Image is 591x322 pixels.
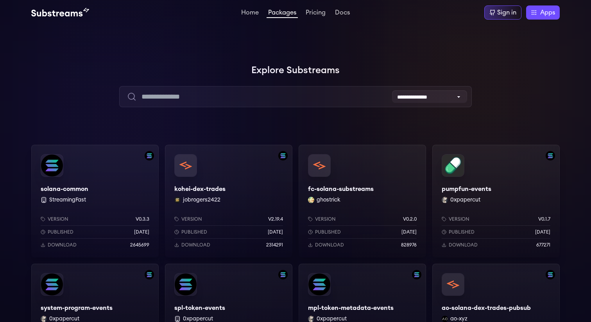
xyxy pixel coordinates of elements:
[165,145,292,257] a: Filter by solana networkkohei-dex-tradeskohei-dex-tradesjobrogers2422 jobrogers2422Versionv2.19.4...
[181,229,207,235] p: Published
[240,9,260,17] a: Home
[49,196,86,204] button: StreamingFast
[540,8,555,17] span: Apps
[315,229,341,235] p: Published
[412,270,421,279] img: Filter by solana network
[136,216,149,222] p: v0.3.3
[145,151,154,160] img: Filter by solana network
[401,242,417,248] p: 828976
[449,229,475,235] p: Published
[31,63,560,78] h1: Explore Substreams
[267,9,298,18] a: Packages
[403,216,417,222] p: v0.2.0
[145,270,154,279] img: Filter by solana network
[278,270,288,279] img: Filter by solana network
[31,145,159,257] a: Filter by solana networksolana-commonsolana-common StreamingFastVersionv0.3.3Published[DATE]Downl...
[134,229,149,235] p: [DATE]
[449,242,478,248] p: Download
[317,196,340,204] button: ghostrick
[484,5,521,20] a: Sign in
[48,229,73,235] p: Published
[266,242,283,248] p: 2314291
[278,151,288,160] img: Filter by solana network
[497,8,516,17] div: Sign in
[432,145,560,257] a: Filter by solana networkpumpfun-eventspumpfun-events0xpapercut 0xpapercutVersionv0.1.7Published[D...
[535,229,550,235] p: [DATE]
[538,216,550,222] p: v0.1.7
[449,216,469,222] p: Version
[401,229,417,235] p: [DATE]
[48,242,77,248] p: Download
[450,196,480,204] button: 0xpapercut
[181,242,210,248] p: Download
[315,242,344,248] p: Download
[31,8,89,17] img: Substream's logo
[333,9,351,17] a: Docs
[268,229,283,235] p: [DATE]
[315,216,336,222] p: Version
[181,216,202,222] p: Version
[546,270,555,279] img: Filter by solana network
[130,242,149,248] p: 2645699
[536,242,550,248] p: 677271
[48,216,68,222] p: Version
[304,9,327,17] a: Pricing
[546,151,555,160] img: Filter by solana network
[299,145,426,257] a: fc-solana-substreamsfc-solana-substreamsghostrick ghostrickVersionv0.2.0Published[DATE]Download82...
[268,216,283,222] p: v2.19.4
[183,196,220,204] button: jobrogers2422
